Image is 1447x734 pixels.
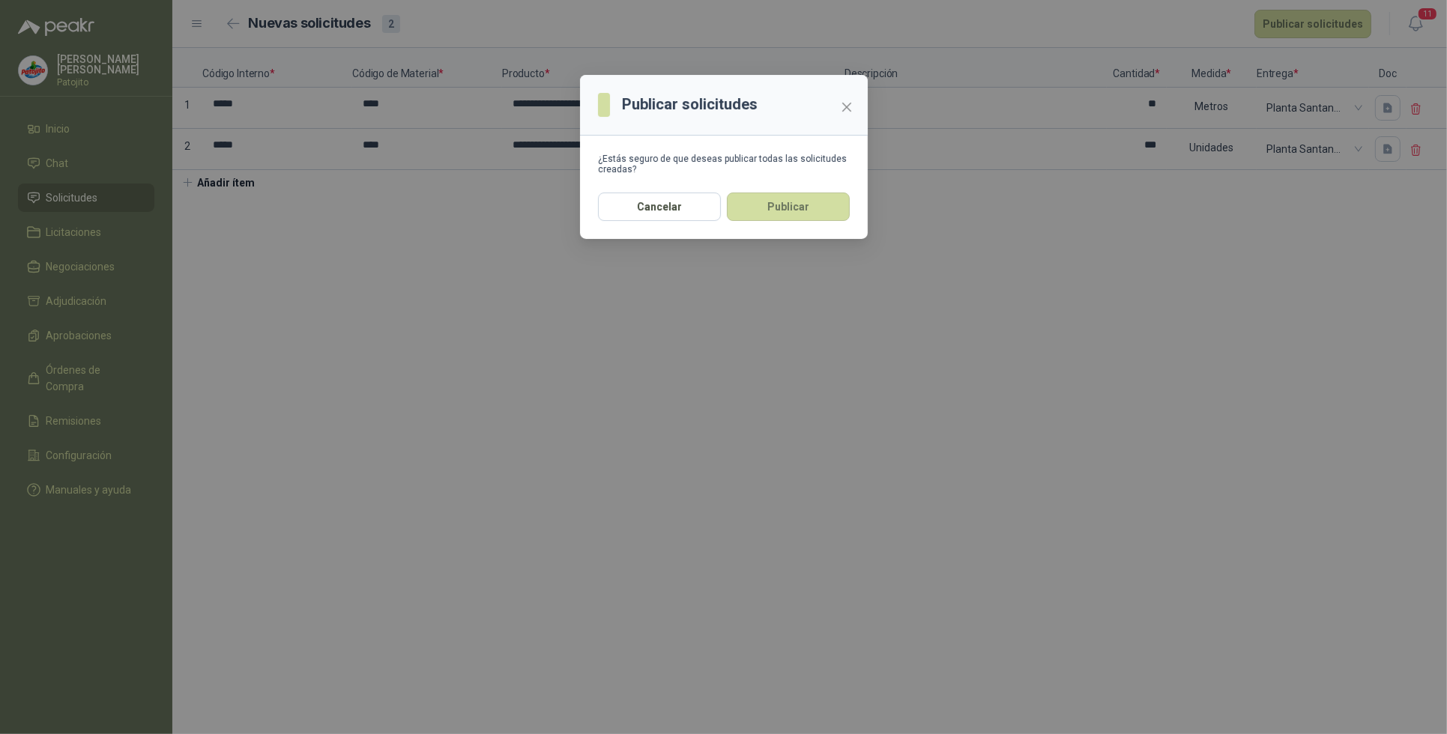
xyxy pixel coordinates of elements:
[835,95,859,119] button: Close
[622,93,758,116] h3: Publicar solicitudes
[727,192,850,221] button: Publicar
[841,101,853,113] span: close
[598,154,850,175] div: ¿Estás seguro de que deseas publicar todas las solicitudes creadas?
[598,192,721,221] button: Cancelar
